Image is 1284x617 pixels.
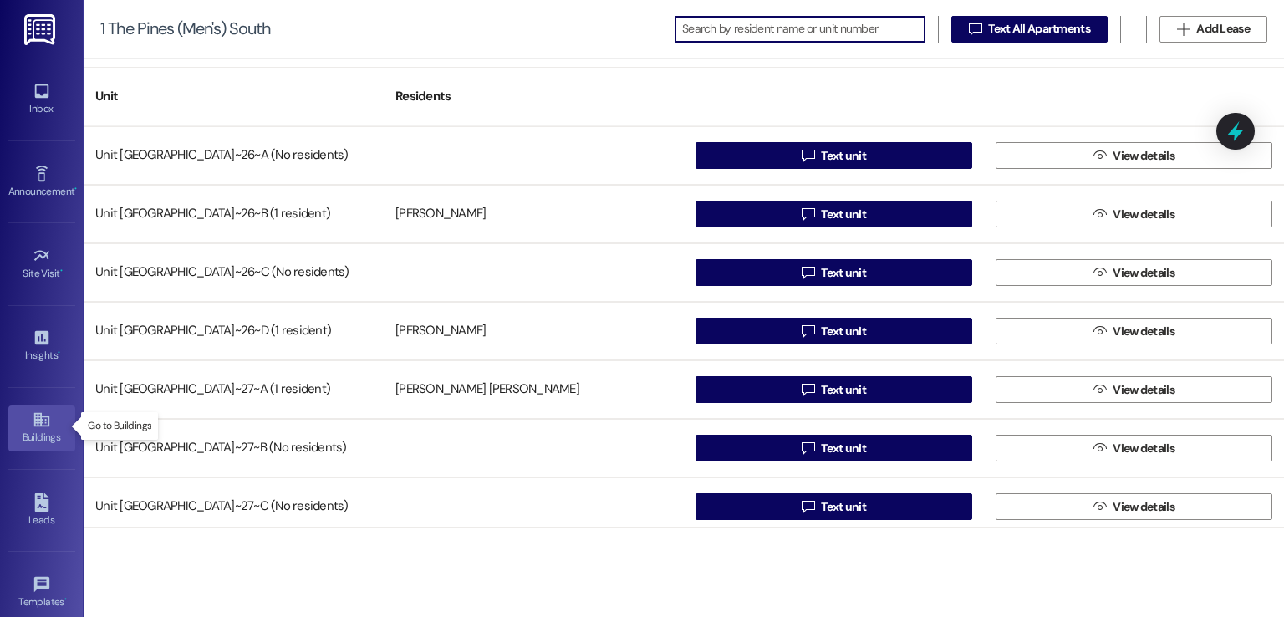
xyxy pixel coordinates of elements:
[821,381,866,399] span: Text unit
[821,498,866,516] span: Text unit
[996,376,1272,403] button: View details
[395,323,486,340] div: [PERSON_NAME]
[802,324,814,338] i: 
[84,139,384,172] div: Unit [GEOGRAPHIC_DATA]~26~A (No residents)
[1113,440,1174,457] span: View details
[1113,381,1174,399] span: View details
[802,441,814,455] i: 
[8,77,75,122] a: Inbox
[996,493,1272,520] button: View details
[1093,207,1106,221] i: 
[1159,16,1267,43] button: Add Lease
[802,266,814,279] i: 
[84,373,384,406] div: Unit [GEOGRAPHIC_DATA]~27~A (1 resident)
[1093,383,1106,396] i: 
[8,570,75,615] a: Templates •
[996,142,1272,169] button: View details
[969,23,981,36] i: 
[1113,323,1174,340] span: View details
[58,347,60,359] span: •
[1093,324,1106,338] i: 
[8,242,75,287] a: Site Visit •
[1093,149,1106,162] i: 
[64,594,67,605] span: •
[996,259,1272,286] button: View details
[84,76,384,117] div: Unit
[996,435,1272,461] button: View details
[84,431,384,465] div: Unit [GEOGRAPHIC_DATA]~27~B (No residents)
[24,14,59,45] img: ResiDesk Logo
[84,490,384,523] div: Unit [GEOGRAPHIC_DATA]~27~C (No residents)
[695,201,972,227] button: Text unit
[1113,498,1174,516] span: View details
[996,318,1272,344] button: View details
[695,376,972,403] button: Text unit
[682,18,925,41] input: Search by resident name or unit number
[1113,264,1174,282] span: View details
[395,206,486,223] div: [PERSON_NAME]
[695,493,972,520] button: Text unit
[821,323,866,340] span: Text unit
[821,147,866,165] span: Text unit
[1113,147,1174,165] span: View details
[821,264,866,282] span: Text unit
[384,76,684,117] div: Residents
[1177,23,1190,36] i: 
[988,20,1090,38] span: Text All Apartments
[802,500,814,513] i: 
[74,183,77,195] span: •
[695,259,972,286] button: Text unit
[821,440,866,457] span: Text unit
[695,142,972,169] button: Text unit
[60,265,63,277] span: •
[802,149,814,162] i: 
[695,318,972,344] button: Text unit
[395,381,579,399] div: [PERSON_NAME] [PERSON_NAME]
[1093,266,1106,279] i: 
[100,20,271,38] div: 1 The Pines (Men's) South
[8,405,75,451] a: Buildings
[1093,500,1106,513] i: 
[996,201,1272,227] button: View details
[802,383,814,396] i: 
[951,16,1108,43] button: Text All Apartments
[1196,20,1250,38] span: Add Lease
[8,324,75,369] a: Insights •
[802,207,814,221] i: 
[1093,441,1106,455] i: 
[84,256,384,289] div: Unit [GEOGRAPHIC_DATA]~26~C (No residents)
[695,435,972,461] button: Text unit
[1113,206,1174,223] span: View details
[84,314,384,348] div: Unit [GEOGRAPHIC_DATA]~26~D (1 resident)
[821,206,866,223] span: Text unit
[88,419,151,433] p: Go to Buildings
[84,197,384,231] div: Unit [GEOGRAPHIC_DATA]~26~B (1 resident)
[8,488,75,533] a: Leads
